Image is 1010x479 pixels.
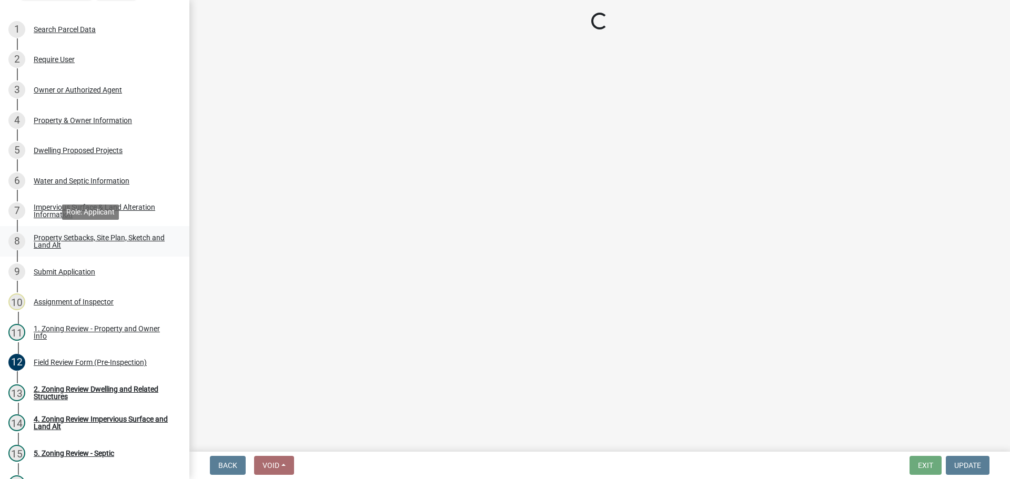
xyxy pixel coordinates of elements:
div: 1. Zoning Review - Property and Owner Info [34,325,173,340]
div: 10 [8,293,25,310]
div: 2. Zoning Review Dwelling and Related Structures [34,385,173,400]
button: Update [946,456,989,475]
div: 2 [8,51,25,68]
span: Back [218,461,237,470]
div: 5. Zoning Review - Septic [34,450,114,457]
button: Exit [910,456,942,475]
div: Owner or Authorized Agent [34,86,122,94]
button: Back [210,456,246,475]
div: 4 [8,112,25,129]
div: 3 [8,81,25,98]
div: Require User [34,56,75,63]
div: 5 [8,142,25,159]
div: Field Review Form (Pre-Inspection) [34,359,147,366]
div: 6 [8,172,25,189]
div: 15 [8,445,25,462]
div: Assignment of Inspector [34,298,114,305]
div: Search Parcel Data [34,26,96,33]
div: Dwelling Proposed Projects [34,147,123,154]
div: 7 [8,202,25,219]
div: 1 [8,21,25,38]
div: 12 [8,354,25,371]
div: 8 [8,233,25,250]
div: Submit Application [34,268,95,276]
div: Water and Septic Information [34,177,129,185]
div: 4. Zoning Review Impervious Surface and Land Alt [34,415,173,430]
div: Role: Applicant [62,205,119,220]
div: 14 [8,414,25,431]
div: Property & Owner Information [34,117,132,124]
span: Update [954,461,981,470]
div: 9 [8,263,25,280]
div: 11 [8,324,25,341]
span: Void [262,461,279,470]
div: Impervious Surface & Land Alteration Information [34,203,173,218]
button: Void [254,456,294,475]
div: Property Setbacks, Site Plan, Sketch and Land Alt [34,234,173,249]
div: 13 [8,384,25,401]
